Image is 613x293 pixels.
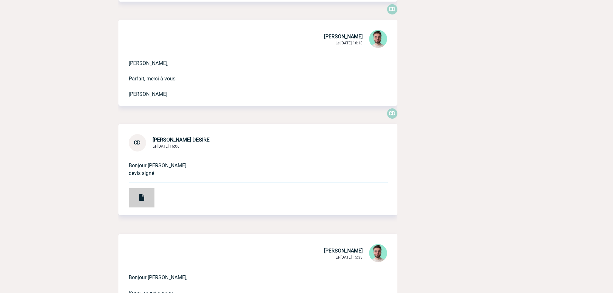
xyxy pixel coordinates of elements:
[387,4,397,14] p: CD
[129,151,369,177] p: Bonjour [PERSON_NAME] devis signé
[336,255,363,260] span: Le [DATE] 15:33
[369,244,387,262] img: 121547-2.png
[387,4,397,14] div: Christine DESIRE 14 Janvier 2025 à 15:59
[134,140,141,146] span: CD
[369,30,387,48] img: 121547-2.png
[324,248,363,254] span: [PERSON_NAME]
[153,137,209,143] span: [PERSON_NAME] DESIRE
[118,192,154,198] a: Devis IME pour Jeudi 14 janvier restau.pdf
[336,41,363,45] span: Le [DATE] 16:13
[153,144,180,149] span: Le [DATE] 16:06
[387,108,397,119] p: CD
[324,33,363,40] span: [PERSON_NAME]
[387,108,397,119] div: Christine DESIRE 14 Janvier 2025 à 15:59
[129,49,369,98] p: [PERSON_NAME], Parfait, merci à vous. [PERSON_NAME]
